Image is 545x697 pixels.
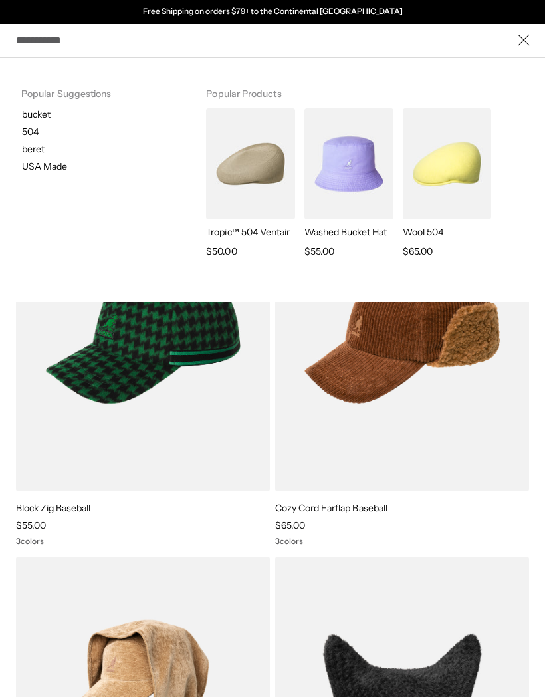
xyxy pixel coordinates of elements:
[5,160,185,172] a: USA Made
[22,160,67,172] p: USA Made
[399,108,492,259] a: Wool 504 Wool 504 $65.00
[403,108,492,219] img: Wool 504
[143,6,403,16] a: Free Shipping on orders $79+ to the Continental [GEOGRAPHIC_DATA]
[403,243,433,259] span: $65.00
[206,243,237,259] span: $50.00
[510,27,537,53] button: Close
[304,108,393,219] img: Washed Bucket Hat
[206,71,502,108] h3: Popular Products
[136,7,409,17] div: 1 of 2
[136,7,409,17] div: Announcement
[202,108,295,259] a: Tropic™ 504 Ventair Tropic™ 504 Ventair $50.00
[22,126,185,138] p: 504
[136,7,409,17] slideshow-component: Announcement bar
[304,226,393,238] p: Washed Bucket Hat
[300,108,393,259] a: Washed Bucket Hat Washed Bucket Hat $55.00
[22,143,185,155] p: beret
[304,243,334,259] span: $55.00
[21,71,163,108] h3: Popular Suggestions
[206,108,295,219] img: Tropic™ 504 Ventair
[403,226,492,238] p: Wool 504
[206,226,295,238] p: Tropic™ 504 Ventair
[22,108,185,120] p: bucket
